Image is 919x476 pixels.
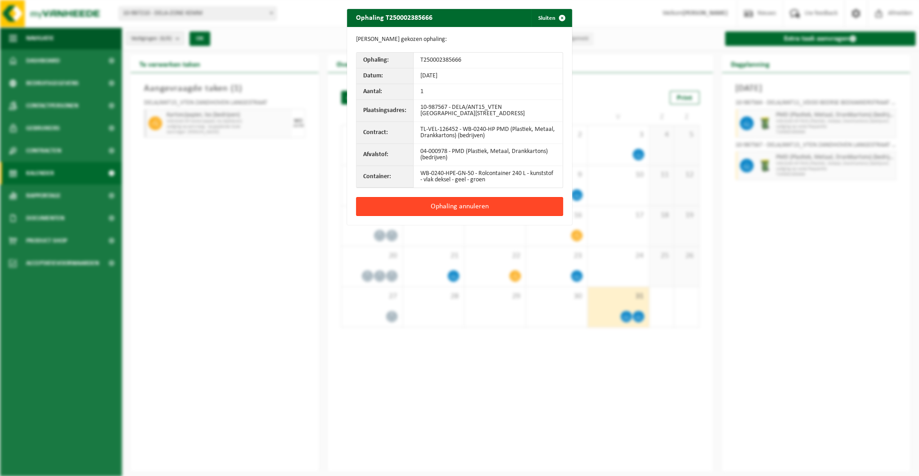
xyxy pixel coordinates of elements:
button: Sluiten [531,9,571,27]
button: Ophaling annuleren [356,197,563,216]
p: [PERSON_NAME] gekozen ophaling: [356,36,563,43]
th: Aantal: [356,84,414,100]
th: Container: [356,166,414,188]
h2: Ophaling T250002385666 [347,9,441,26]
th: Ophaling: [356,53,414,68]
th: Afvalstof: [356,144,414,166]
td: TL-VEL-126452 - WB-0240-HP PMD (Plastiek, Metaal, Drankkartons) (bedrijven) [414,122,563,144]
td: 1 [414,84,563,100]
td: T250002385666 [414,53,563,68]
td: [DATE] [414,68,563,84]
th: Datum: [356,68,414,84]
td: WB-0240-HPE-GN-50 - Rolcontainer 240 L - kunststof - vlak deksel - geel - groen [414,166,563,188]
th: Plaatsingsadres: [356,100,414,122]
td: 04-000978 - PMD (Plastiek, Metaal, Drankkartons) (bedrijven) [414,144,563,166]
th: Contract: [356,122,414,144]
td: 10-987567 - DELA/ANT15_VTEN [GEOGRAPHIC_DATA][STREET_ADDRESS] [414,100,563,122]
